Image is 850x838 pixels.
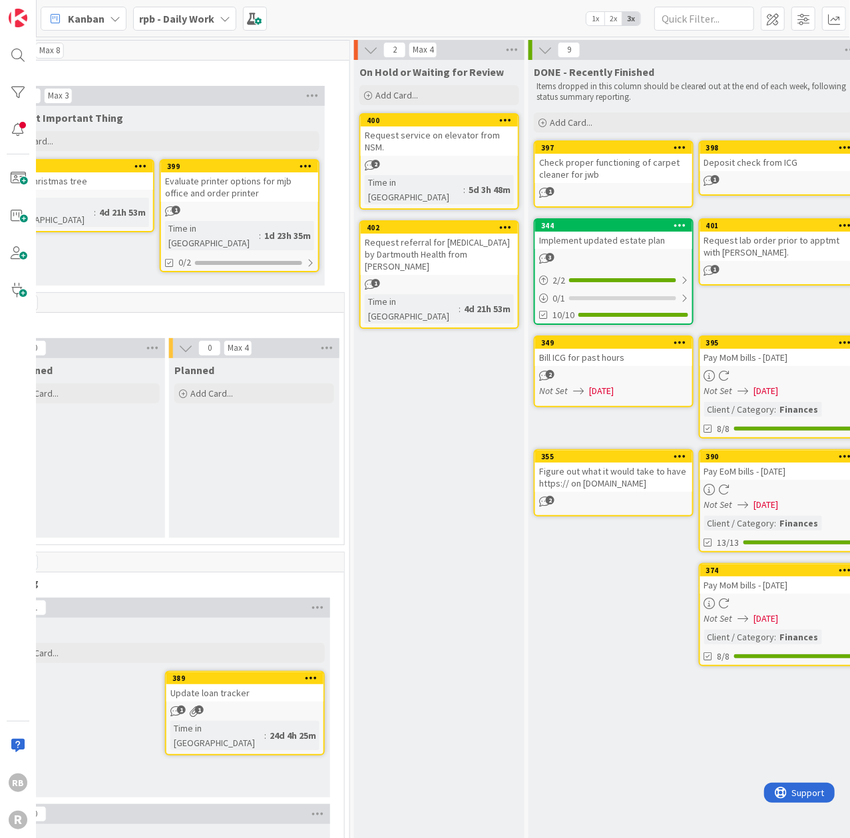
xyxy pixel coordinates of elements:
div: Request service on elevator from NSM. [361,126,518,156]
div: Client / Category [704,630,775,644]
div: 355 [535,451,692,463]
span: 2 [371,160,380,168]
div: 399Evaluate printer options for mjb office and order printer [161,160,318,202]
div: 344 [541,221,692,230]
div: Time in [GEOGRAPHIC_DATA] [170,721,264,750]
span: : [264,728,266,743]
a: 397Check proper functioning of carpet cleaner for jwb [534,140,694,208]
i: Not Set [704,612,733,624]
div: Time in [GEOGRAPHIC_DATA] [165,221,259,250]
div: 399 [161,160,318,172]
div: 349 [541,338,692,347]
span: 1 [177,706,186,714]
span: 2 [383,42,406,58]
span: : [259,228,261,243]
img: Visit kanbanzone.com [9,9,27,27]
span: 1 [172,206,180,214]
span: 2x [604,12,622,25]
span: [DATE] [589,384,614,398]
i: Not Set [704,499,733,511]
div: 400Request service on elevator from NSM. [361,114,518,156]
div: 402Request referral for [MEDICAL_DATA] by Dartmouth Health from [PERSON_NAME] [361,222,518,275]
span: On Hold or Waiting for Review [359,65,504,79]
div: Finances [777,402,822,417]
i: Not Set [539,385,568,397]
div: Evaluate printer options for mjb office and order printer [161,172,318,202]
div: 4d 21h 53m [461,302,514,316]
div: 399 [167,162,318,171]
div: 24d 4h 25m [266,728,319,743]
div: Implement updated estate plan [535,232,692,249]
span: 0/2 [178,256,191,270]
span: 1 [711,265,720,274]
a: 344Implement updated estate plan2/20/110/10 [534,218,694,325]
div: R [9,811,27,829]
span: 0 [198,340,221,356]
div: 2/2 [535,272,692,289]
span: Planned [174,363,214,377]
span: 13/13 [718,536,740,550]
span: 9 [558,42,580,58]
div: 349Bill ICG for past hours [535,337,692,366]
a: 402Request referral for [MEDICAL_DATA] by Dartmouth Health from [PERSON_NAME]Time in [GEOGRAPHIC_... [359,220,519,329]
div: Max 4 [413,47,433,53]
div: 389 [166,672,323,684]
span: 2 [546,496,554,505]
span: : [775,402,777,417]
div: Client / Category [704,516,775,530]
input: Quick Filter... [654,7,754,31]
div: Update loan tracker [166,684,323,702]
span: 2 [546,370,554,379]
div: 5d 3h 48m [465,182,514,197]
div: 349 [535,337,692,349]
span: : [459,302,461,316]
div: 400 [361,114,518,126]
div: 389 [172,674,323,683]
div: 400 [367,116,518,125]
span: 1 [195,706,204,714]
div: 355Figure out what it would take to have https:// on [DOMAIN_NAME] [535,451,692,492]
div: 403 [2,162,153,171]
a: 349Bill ICG for past hoursNot Set[DATE] [534,335,694,407]
span: [DATE] [754,384,779,398]
span: 8/8 [718,650,730,664]
span: [DATE] [754,498,779,512]
span: 0 / 1 [552,292,565,306]
span: 2 / 2 [552,274,565,288]
div: Request referral for [MEDICAL_DATA] by Dartmouth Health from [PERSON_NAME] [361,234,518,275]
span: 10/10 [552,308,574,322]
div: 355 [541,452,692,461]
div: Max 8 [39,47,60,54]
div: 1d 23h 35m [261,228,314,243]
span: Add Card... [16,387,59,399]
span: 1 [371,279,380,288]
div: Client / Category [704,402,775,417]
div: Figure out what it would take to have https:// on [DOMAIN_NAME] [535,463,692,492]
a: 400Request service on elevator from NSM.Time in [GEOGRAPHIC_DATA]:5d 3h 48m [359,113,519,210]
b: rpb - Daily Work [139,12,214,25]
span: Kanban [68,11,105,27]
span: 3x [622,12,640,25]
div: Time in [GEOGRAPHIC_DATA] [365,175,463,204]
div: Time in [GEOGRAPHIC_DATA] [365,294,459,323]
div: 397Check proper functioning of carpet cleaner for jwb [535,142,692,183]
span: Add Card... [375,89,418,101]
span: DONE - Recently Finished [534,65,654,79]
span: : [94,205,96,220]
div: 4d 21h 53m [96,205,149,220]
span: [DATE] [754,612,779,626]
div: Bill ICG for past hours [535,349,692,366]
div: 402 [361,222,518,234]
span: 3 [546,253,554,262]
span: : [775,630,777,644]
div: 389Update loan tracker [166,672,323,702]
i: Not Set [704,385,733,397]
div: Max 4 [228,345,248,351]
div: 0/1 [535,290,692,307]
div: Finances [777,630,822,644]
span: 1 [546,187,554,196]
span: 1x [586,12,604,25]
span: Add Card... [16,647,59,659]
div: RB [9,773,27,792]
div: Check proper functioning of carpet cleaner for jwb [535,154,692,183]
